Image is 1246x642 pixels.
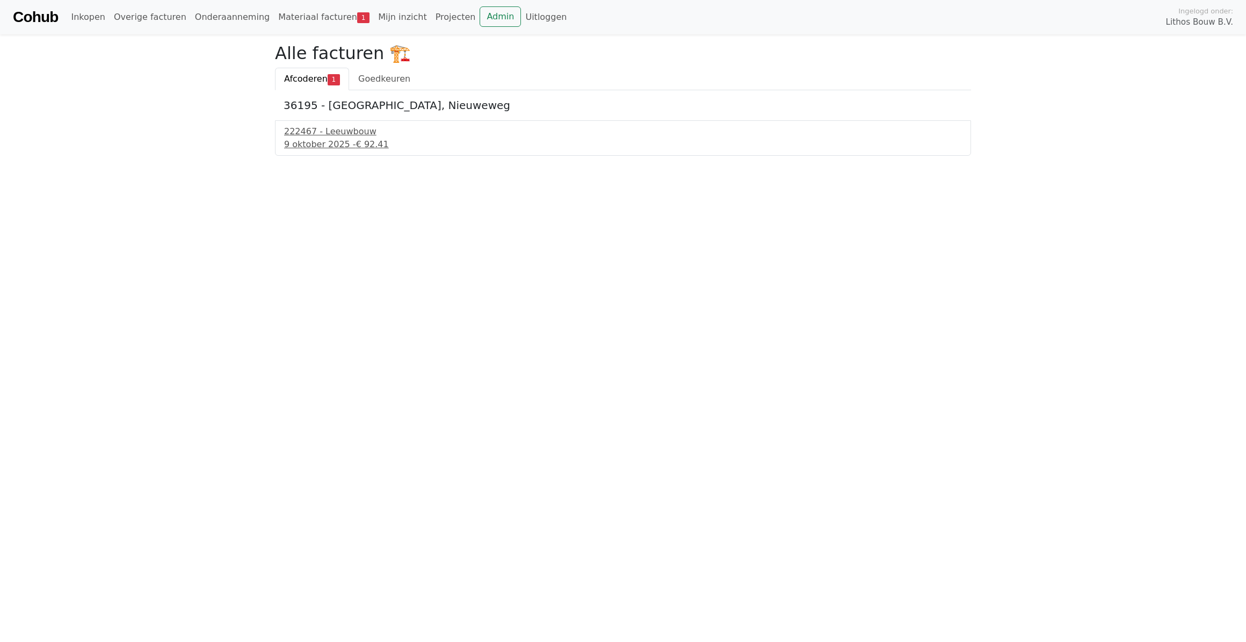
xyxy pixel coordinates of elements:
[284,125,962,151] a: 222467 - Leeuwbouw9 oktober 2025 -€ 92.41
[284,138,962,151] div: 9 oktober 2025 -
[349,68,419,90] a: Goedkeuren
[358,74,410,84] span: Goedkeuren
[110,6,191,28] a: Overige facturen
[328,74,340,85] span: 1
[374,6,431,28] a: Mijn inzicht
[274,6,374,28] a: Materiaal facturen1
[357,12,370,23] span: 1
[480,6,521,27] a: Admin
[431,6,480,28] a: Projecten
[1166,16,1233,28] span: Lithos Bouw B.V.
[1178,6,1233,16] span: Ingelogd onder:
[67,6,109,28] a: Inkopen
[356,139,389,149] span: € 92.41
[284,74,328,84] span: Afcoderen
[275,43,971,63] h2: Alle facturen 🏗️
[275,68,349,90] a: Afcoderen1
[521,6,571,28] a: Uitloggen
[191,6,274,28] a: Onderaanneming
[284,99,962,112] h5: 36195 - [GEOGRAPHIC_DATA], Nieuweweg
[13,4,58,30] a: Cohub
[284,125,962,138] div: 222467 - Leeuwbouw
